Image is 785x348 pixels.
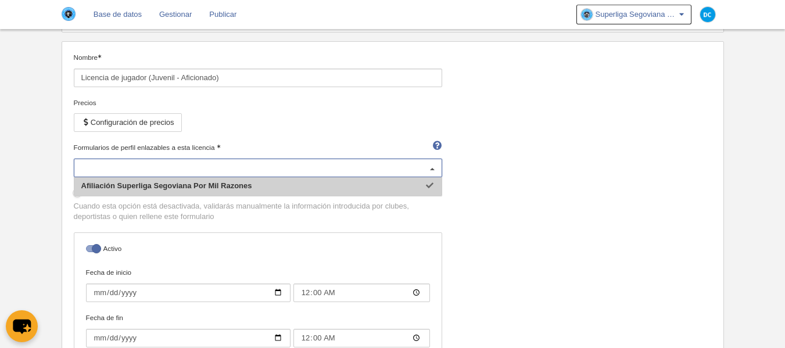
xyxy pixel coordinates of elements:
[62,7,76,21] img: Superliga Segoviana Por Mil Razones
[86,267,430,302] label: Fecha de inicio
[74,142,442,153] label: Formularios de perfil enlazables a esta licencia
[98,55,101,58] i: Obligatorio
[81,181,252,190] span: Afiliación Superliga Segoviana Por Mil Razones
[581,9,593,20] img: OavcNxVbaZnD.30x30.jpg
[74,201,442,222] p: Cuando esta opción está desactivada, validarás manualmente la información introducida por clubes,...
[74,69,442,87] input: Nombre
[74,113,182,132] button: Configuración de precios
[576,5,691,24] a: Superliga Segoviana Por Mil Razones
[293,284,430,302] input: Fecha de inicio
[86,284,291,302] input: Fecha de inicio
[596,9,677,20] span: Superliga Segoviana Por Mil Razones
[74,52,442,87] label: Nombre
[700,7,715,22] img: c2l6ZT0zMHgzMCZmcz05JnRleHQ9REMmYmc9MDM5YmU1.png
[86,243,430,257] label: Activo
[86,313,430,347] label: Fecha de fin
[293,329,430,347] input: Fecha de fin
[74,98,442,108] div: Precios
[217,145,220,148] i: Obligatorio
[86,329,291,347] input: Fecha de fin
[6,310,38,342] button: chat-button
